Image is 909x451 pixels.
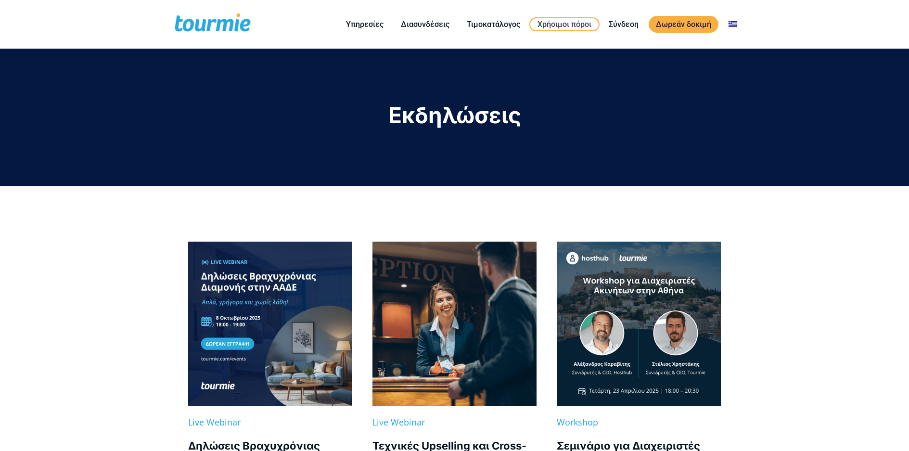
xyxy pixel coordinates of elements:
a: Υπηρεσίες [339,18,391,30]
span: Εκδηλώσεις [388,102,521,129]
span: Live Webinar [188,416,241,428]
a: Διασυνδέσεις [394,18,457,30]
a: Δωρεάν δοκιμή [649,16,718,33]
span: Workshop [557,416,598,428]
a: Τιμοκατάλογος [460,18,527,30]
a: Χρήσιμοι πόροι [529,17,600,31]
span: Live Webinar [372,416,425,428]
a: Σύνδεση [602,18,646,30]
